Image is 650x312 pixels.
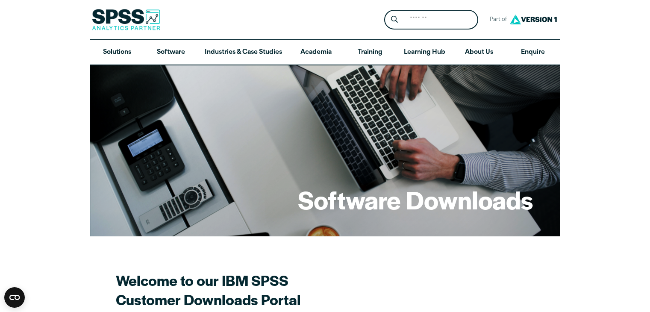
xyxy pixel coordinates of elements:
button: Search magnifying glass icon [386,12,402,28]
img: Version1 Logo [508,12,559,27]
img: SPSS Analytics Partner [92,9,160,30]
button: Open CMP widget [4,287,25,308]
a: Academia [289,40,343,65]
svg: Search magnifying glass icon [391,16,398,23]
a: Training [343,40,397,65]
a: Software [144,40,198,65]
span: Part of [485,14,508,26]
nav: Desktop version of site main menu [90,40,560,65]
a: Solutions [90,40,144,65]
h1: Software Downloads [298,183,533,216]
form: Site Header Search Form [384,10,478,30]
a: About Us [452,40,506,65]
a: Enquire [506,40,560,65]
h2: Welcome to our IBM SPSS Customer Downloads Portal [116,271,415,309]
a: Learning Hub [397,40,452,65]
a: Industries & Case Studies [198,40,289,65]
